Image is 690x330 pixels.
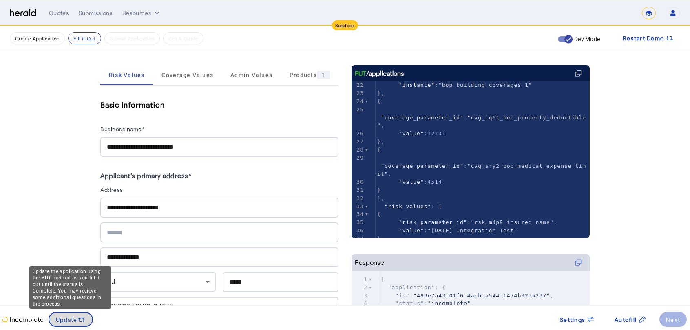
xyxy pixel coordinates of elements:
span: "incomplete" [428,300,471,306]
span: : , [377,106,586,129]
span: 12731 [428,130,446,136]
p: Incomplete [8,315,44,324]
div: Submissions [79,9,113,17]
div: /applications [355,68,404,78]
button: Submit Application [104,32,160,44]
span: "status" [395,300,424,306]
h5: Basic Information [100,99,338,111]
span: : [377,130,446,136]
div: 27 [352,138,365,146]
span: : , [377,219,557,225]
span: : , [377,155,586,177]
div: 35 [352,218,365,227]
div: 4 [352,299,369,308]
div: 2 [352,284,369,292]
span: Restart Demo [623,33,664,43]
span: } [377,187,381,193]
span: "bop_building_coverages_1" [438,82,532,88]
img: Herald Logo [10,9,36,17]
span: { [381,276,385,282]
span: : { [381,284,446,290]
div: 33 [352,202,365,211]
div: Sandbox [332,20,358,30]
div: 1 [352,275,369,284]
label: Business name* [100,125,144,132]
div: Response [355,257,384,267]
span: NJ [107,278,115,286]
div: 1 [317,71,330,79]
span: "coverage_parameter_id" [381,114,464,121]
span: Settings [560,315,585,324]
span: : [377,82,532,88]
button: Create Application [10,32,65,44]
span: }, [377,90,385,96]
span: Autofill [615,315,637,324]
label: Address [100,186,123,193]
span: "cvg_iq61_bop_property_deductible" [377,114,586,129]
button: Update [49,312,93,327]
span: Risk Values [109,72,145,78]
button: Fill it Out [68,32,101,44]
span: : [377,227,517,233]
span: }, [377,139,385,145]
span: "risk_parameter_id" [399,219,467,225]
span: { [377,147,381,153]
span: "risk_values" [385,203,431,209]
div: 32 [352,194,365,202]
span: Update [56,315,77,324]
div: 26 [352,130,365,138]
span: "cvg_sry2_bop_medical_expense_limit" [377,163,586,177]
div: 36 [352,227,365,235]
label: Dev Mode [573,35,600,43]
div: Quotes [49,9,69,17]
div: 25 [352,106,365,114]
span: ], [377,195,385,201]
span: { [377,98,381,104]
button: Autofill [608,312,653,327]
button: Get A Quote [163,32,203,44]
span: "application" [388,284,435,290]
div: 24 [352,97,365,106]
span: }, [377,235,385,242]
span: : [377,179,442,185]
div: 3 [352,292,369,300]
div: 22 [352,81,365,89]
button: Restart Demo [616,31,680,46]
span: [GEOGRAPHIC_DATA] [107,303,172,310]
span: "rsk_m4p9_insured_name" [471,219,554,225]
span: "id" [395,293,409,299]
span: : , [381,293,554,299]
span: "489e7a43-01f6-4acb-a544-1474b3235297" [413,293,550,299]
span: Admin Values [230,72,272,78]
span: PUT [355,68,366,78]
span: : [ [377,203,442,209]
span: : , [381,300,475,306]
span: "value" [399,179,424,185]
div: 30 [352,178,365,186]
label: Applicant's primary address* [100,172,191,179]
span: "value" [399,130,424,136]
div: 29 [352,154,365,162]
span: "coverage_parameter_id" [381,163,464,169]
div: Update the application using the PUT method as you fill it out until the status is Complete. You ... [29,266,111,309]
span: { [377,211,381,217]
div: 28 [352,146,365,154]
span: Coverage Values [161,72,213,78]
span: "[DATE] Integration Test" [428,227,518,233]
span: Products [290,71,330,79]
span: 4514 [428,179,442,185]
button: Resources dropdown menu [122,9,161,17]
span: "instance" [399,82,435,88]
span: "value" [399,227,424,233]
div: 34 [352,210,365,218]
div: 37 [352,235,365,243]
button: Settings [553,312,602,327]
div: 31 [352,186,365,194]
div: 23 [352,89,365,97]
